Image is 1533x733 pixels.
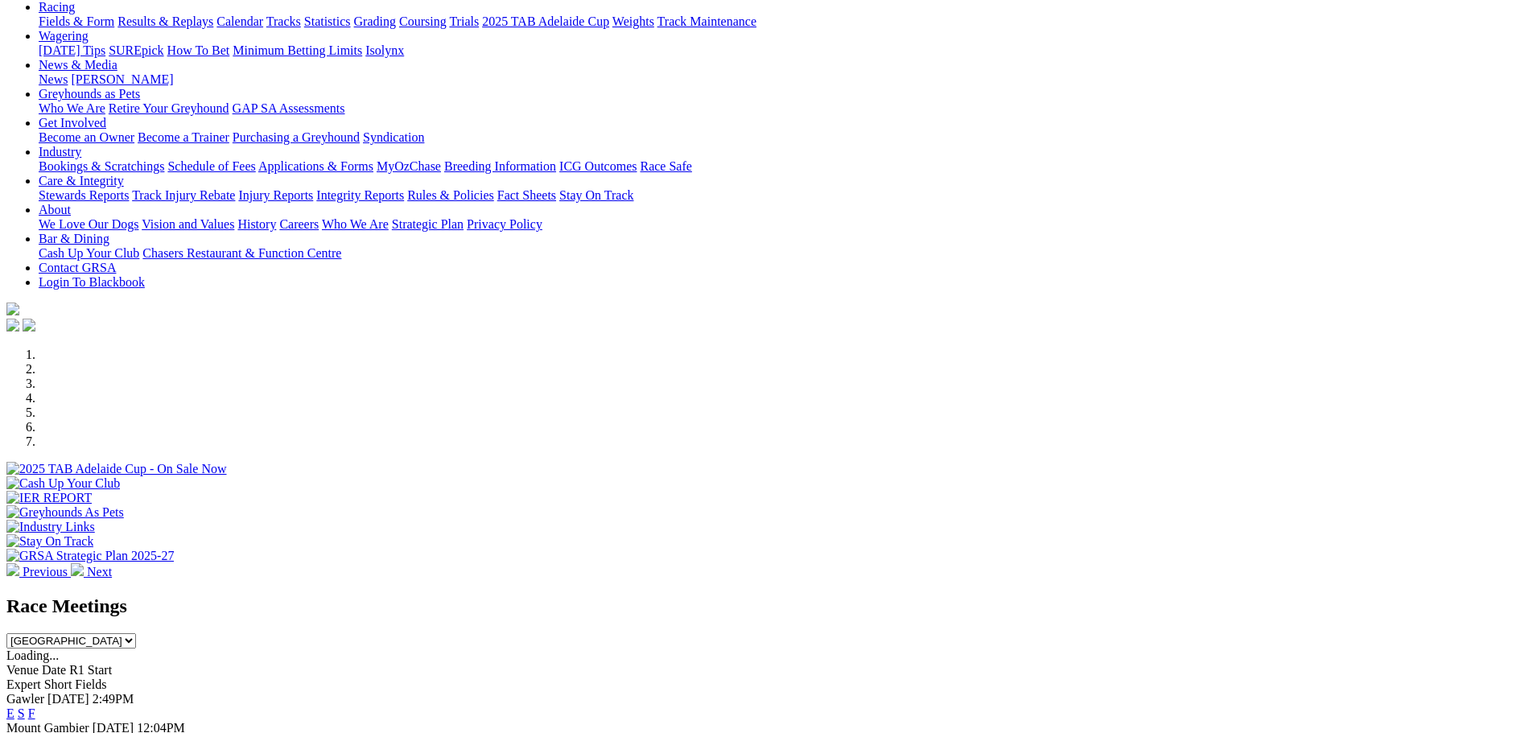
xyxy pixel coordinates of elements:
[612,14,654,28] a: Weights
[6,565,71,579] a: Previous
[39,246,1527,261] div: Bar & Dining
[23,565,68,579] span: Previous
[304,14,351,28] a: Statistics
[6,476,120,491] img: Cash Up Your Club
[233,130,360,144] a: Purchasing a Greyhound
[322,217,389,231] a: Who We Are
[18,706,25,720] a: S
[559,188,633,202] a: Stay On Track
[6,319,19,331] img: facebook.svg
[399,14,447,28] a: Coursing
[87,565,112,579] span: Next
[258,159,373,173] a: Applications & Forms
[354,14,396,28] a: Grading
[238,188,313,202] a: Injury Reports
[71,72,173,86] a: [PERSON_NAME]
[39,159,164,173] a: Bookings & Scratchings
[39,159,1527,174] div: Industry
[467,217,542,231] a: Privacy Policy
[39,58,117,72] a: News & Media
[39,14,114,28] a: Fields & Form
[132,188,235,202] a: Track Injury Rebate
[6,520,95,534] img: Industry Links
[365,43,404,57] a: Isolynx
[266,14,301,28] a: Tracks
[39,174,124,187] a: Care & Integrity
[23,319,35,331] img: twitter.svg
[39,246,139,260] a: Cash Up Your Club
[39,116,106,130] a: Get Involved
[363,130,424,144] a: Syndication
[44,677,72,691] span: Short
[6,677,41,691] span: Expert
[233,101,345,115] a: GAP SA Assessments
[39,217,1527,232] div: About
[39,232,109,245] a: Bar & Dining
[69,663,112,677] span: R1 Start
[6,649,59,662] span: Loading...
[6,534,93,549] img: Stay On Track
[142,217,234,231] a: Vision and Values
[167,43,230,57] a: How To Bet
[316,188,404,202] a: Integrity Reports
[6,692,44,706] span: Gawler
[39,43,1527,58] div: Wagering
[39,101,105,115] a: Who We Are
[657,14,756,28] a: Track Maintenance
[6,663,39,677] span: Venue
[6,706,14,720] a: E
[444,159,556,173] a: Breeding Information
[39,14,1527,29] div: Racing
[39,188,129,202] a: Stewards Reports
[392,217,464,231] a: Strategic Plan
[6,595,1527,617] h2: Race Meetings
[39,130,1527,145] div: Get Involved
[39,130,134,144] a: Become an Owner
[75,677,106,691] span: Fields
[407,188,494,202] a: Rules & Policies
[377,159,441,173] a: MyOzChase
[39,275,145,289] a: Login To Blackbook
[39,72,68,86] a: News
[117,14,213,28] a: Results & Replays
[142,246,341,260] a: Chasers Restaurant & Function Centre
[39,145,81,159] a: Industry
[559,159,637,173] a: ICG Outcomes
[39,29,89,43] a: Wagering
[6,549,174,563] img: GRSA Strategic Plan 2025-27
[6,491,92,505] img: IER REPORT
[39,261,116,274] a: Contact GRSA
[39,43,105,57] a: [DATE] Tips
[71,565,112,579] a: Next
[167,159,255,173] a: Schedule of Fees
[6,462,227,476] img: 2025 TAB Adelaide Cup - On Sale Now
[109,43,163,57] a: SUREpick
[71,563,84,576] img: chevron-right-pager-white.svg
[6,505,124,520] img: Greyhounds As Pets
[6,303,19,315] img: logo-grsa-white.png
[39,101,1527,116] div: Greyhounds as Pets
[6,563,19,576] img: chevron-left-pager-white.svg
[28,706,35,720] a: F
[47,692,89,706] span: [DATE]
[93,692,134,706] span: 2:49PM
[42,663,66,677] span: Date
[216,14,263,28] a: Calendar
[233,43,362,57] a: Minimum Betting Limits
[39,87,140,101] a: Greyhounds as Pets
[497,188,556,202] a: Fact Sheets
[482,14,609,28] a: 2025 TAB Adelaide Cup
[39,188,1527,203] div: Care & Integrity
[109,101,229,115] a: Retire Your Greyhound
[39,203,71,216] a: About
[449,14,479,28] a: Trials
[39,72,1527,87] div: News & Media
[39,217,138,231] a: We Love Our Dogs
[237,217,276,231] a: History
[640,159,691,173] a: Race Safe
[138,130,229,144] a: Become a Trainer
[279,217,319,231] a: Careers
